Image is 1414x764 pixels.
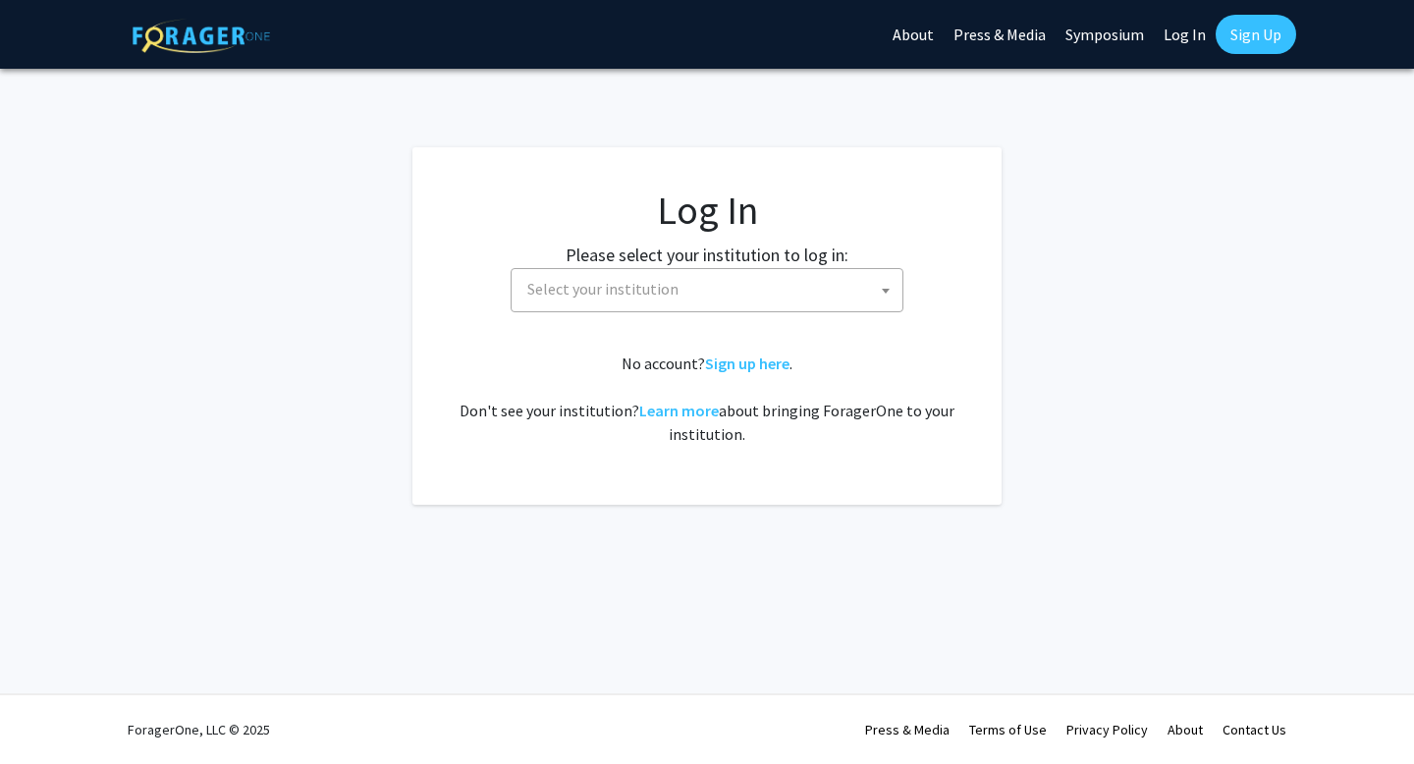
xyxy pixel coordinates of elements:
[1216,15,1296,54] a: Sign Up
[128,695,270,764] div: ForagerOne, LLC © 2025
[452,187,962,234] h1: Log In
[705,354,789,373] a: Sign up here
[133,19,270,53] img: ForagerOne Logo
[639,401,719,420] a: Learn more about bringing ForagerOne to your institution
[1223,721,1286,738] a: Contact Us
[865,721,950,738] a: Press & Media
[519,269,902,309] span: Select your institution
[566,242,848,268] label: Please select your institution to log in:
[1168,721,1203,738] a: About
[452,352,962,446] div: No account? . Don't see your institution? about bringing ForagerOne to your institution.
[527,279,679,299] span: Select your institution
[511,268,903,312] span: Select your institution
[1066,721,1148,738] a: Privacy Policy
[969,721,1047,738] a: Terms of Use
